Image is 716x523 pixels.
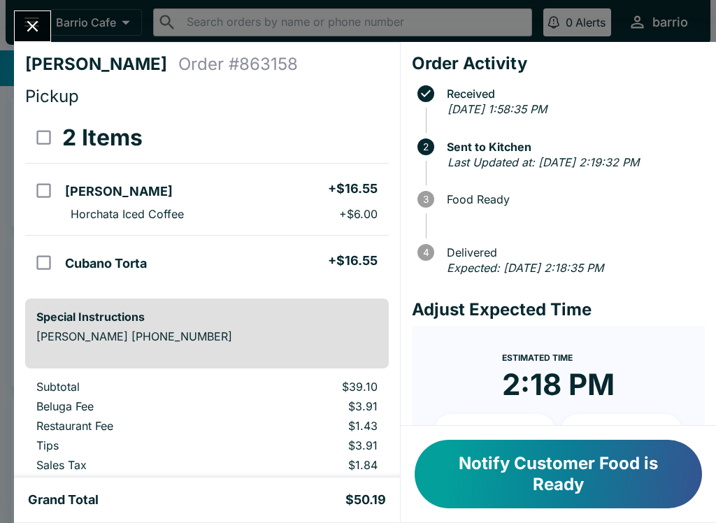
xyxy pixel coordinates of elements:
[415,440,702,508] button: Notify Customer Food is Ready
[345,492,386,508] h5: $50.19
[65,183,173,200] h5: [PERSON_NAME]
[36,329,378,343] p: [PERSON_NAME] [PHONE_NUMBER]
[178,54,298,75] h4: Order # 863158
[36,438,222,452] p: Tips
[25,113,389,287] table: orders table
[423,194,429,205] text: 3
[36,380,222,394] p: Subtotal
[440,141,705,153] span: Sent to Kitchen
[62,124,143,152] h3: 2 Items
[440,246,705,259] span: Delivered
[447,155,639,169] em: Last Updated at: [DATE] 2:19:32 PM
[447,102,547,116] em: [DATE] 1:58:35 PM
[244,380,377,394] p: $39.10
[25,86,79,106] span: Pickup
[502,352,573,363] span: Estimated Time
[25,380,389,478] table: orders table
[244,419,377,433] p: $1.43
[65,255,147,272] h5: Cubano Torta
[502,366,615,403] time: 2:18 PM
[434,414,556,449] button: + 10
[328,252,378,269] h5: + $16.55
[36,419,222,433] p: Restaurant Fee
[71,207,184,221] p: Horchata Iced Coffee
[422,247,429,258] text: 4
[447,261,603,275] em: Expected: [DATE] 2:18:35 PM
[339,207,378,221] p: + $6.00
[440,193,705,206] span: Food Ready
[28,492,99,508] h5: Grand Total
[328,180,378,197] h5: + $16.55
[25,54,178,75] h4: [PERSON_NAME]
[36,458,222,472] p: Sales Tax
[15,11,50,41] button: Close
[244,438,377,452] p: $3.91
[412,299,705,320] h4: Adjust Expected Time
[423,141,429,152] text: 2
[36,310,378,324] h6: Special Instructions
[561,414,682,449] button: + 20
[244,399,377,413] p: $3.91
[244,458,377,472] p: $1.84
[36,399,222,413] p: Beluga Fee
[440,87,705,100] span: Received
[412,53,705,74] h4: Order Activity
